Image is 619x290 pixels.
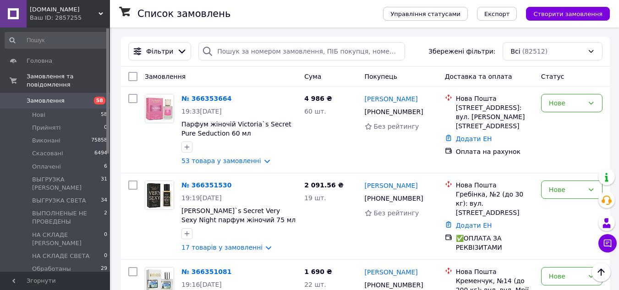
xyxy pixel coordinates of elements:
span: 0 [104,124,107,132]
span: Замовлення [145,73,186,80]
span: Покупець [365,73,397,80]
a: 53 товара у замовленні [181,157,261,164]
div: ✅ОПЛАТА ЗА РЕКВІЗИТАМИ [456,234,534,252]
span: ВЫГРУЗКА [PERSON_NAME] [32,175,101,192]
span: НА СКЛАДЕ [PERSON_NAME] [32,231,104,247]
span: ВЫПОЛНЕНЫЕ НЕ ПРОВЕДЕНЫ [32,209,104,226]
a: [PERSON_NAME] [365,181,418,190]
span: 22 шт. [304,281,326,288]
span: 31 [101,175,107,192]
span: Фільтри [146,47,173,56]
div: Нова Пошта [456,181,534,190]
span: (82512) [522,48,548,55]
span: 6 [104,163,107,171]
span: 0 [104,231,107,247]
div: Ваш ID: 2857255 [30,14,110,22]
button: Чат з покупцем [598,234,617,252]
span: Mir-kosmetik.com.ua [30,5,99,14]
span: Збережені фільтри: [428,47,495,56]
span: Без рейтингу [374,209,419,217]
span: Виконані [32,137,60,145]
div: Нова Пошта [456,267,534,276]
a: [PERSON_NAME]`s Secret Very Sexy Night парфум жіночий 75 мл [181,207,296,224]
div: Оплата на рахунок [456,147,534,156]
span: Експорт [484,11,510,17]
a: Фото товару [145,181,174,210]
input: Пошук за номером замовлення, ПІБ покупця, номером телефону, Email, номером накладної [198,42,405,60]
button: Експорт [477,7,517,21]
span: Cума [304,73,321,80]
span: 60 шт. [304,108,326,115]
div: [STREET_ADDRESS]: вул. [PERSON_NAME][STREET_ADDRESS] [456,103,534,131]
span: 6494 [94,149,107,158]
a: Парфум жіночій Victoria`s Secret Pure Seduction 60 мл [181,120,291,137]
div: Нове [549,271,584,281]
span: 4 986 ₴ [304,95,332,102]
span: Створити замовлення [533,11,603,17]
span: Без рейтингу [374,123,419,130]
a: № 366351530 [181,181,231,189]
div: Нова Пошта [456,94,534,103]
span: 2 [104,209,107,226]
a: [PERSON_NAME] [365,268,418,277]
span: 29 [101,265,107,273]
span: Доставка та оплата [445,73,512,80]
img: Фото товару [145,181,174,209]
h1: Список замовлень [137,8,230,19]
span: Замовлення та повідомлення [27,72,110,89]
div: Нове [549,98,584,108]
span: НА СКЛАДЕ СВЕТА [32,252,89,260]
span: 58 [94,97,105,104]
span: 0 [104,252,107,260]
a: № 366351081 [181,268,231,275]
a: [PERSON_NAME] [365,94,418,104]
span: Всі [510,47,520,56]
span: 19:16[DATE] [181,281,222,288]
div: Нове [549,185,584,195]
a: Створити замовлення [517,10,610,17]
span: 75858 [91,137,107,145]
button: Створити замовлення [526,7,610,21]
span: 2 091.56 ₴ [304,181,344,189]
div: Гребінка, №2 (до 30 кг): вул. [STREET_ADDRESS] [456,190,534,217]
button: Наверх [592,263,611,282]
span: Прийняті [32,124,60,132]
img: Фото товару [145,94,174,123]
span: 34 [101,197,107,205]
button: Управління статусами [383,7,468,21]
a: 17 товарів у замовленні [181,244,263,251]
span: Головна [27,57,52,65]
span: 58 [101,111,107,119]
a: № 366353664 [181,95,231,102]
span: ВЫГРУЗКА СВЕТА [32,197,86,205]
span: Нові [32,111,45,119]
span: 19 шт. [304,194,326,202]
a: Додати ЕН [456,135,492,142]
span: 19:19[DATE] [181,194,222,202]
a: Додати ЕН [456,222,492,229]
div: [PHONE_NUMBER] [363,105,425,118]
span: Замовлення [27,97,65,105]
span: Оплачені [32,163,61,171]
span: 1 690 ₴ [304,268,332,275]
input: Пошук [5,32,108,49]
span: 19:33[DATE] [181,108,222,115]
span: Обработаны [32,265,71,273]
span: Управління статусами [390,11,460,17]
span: Скасовані [32,149,63,158]
div: [PHONE_NUMBER] [363,192,425,205]
span: Статус [541,73,564,80]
